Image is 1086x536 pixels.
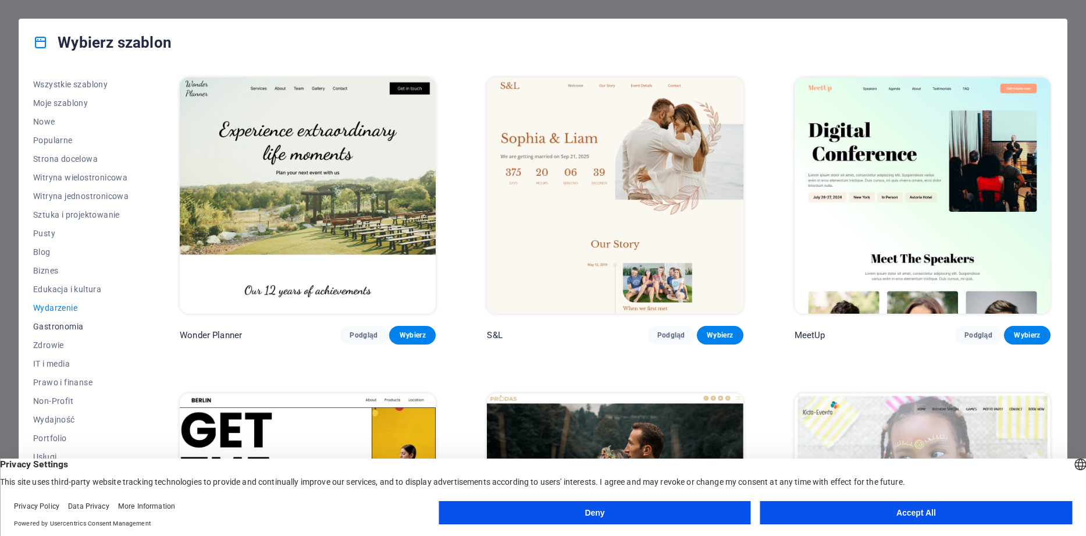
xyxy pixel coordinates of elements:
span: Wybierz [1013,331,1041,340]
span: Podgląd [964,331,992,340]
button: Non-Profit [33,392,129,410]
button: Wybierz [1004,326,1051,345]
span: Portfolio [33,434,129,443]
p: S&L [487,329,502,341]
span: IT i media [33,359,129,368]
button: Podgląd [648,326,695,345]
span: Biznes [33,266,129,275]
button: Pusty [33,224,129,243]
button: Prawo i finanse [33,373,129,392]
span: Wybierz [706,331,734,340]
span: Edukacja i kultura [33,285,129,294]
span: Blog [33,247,129,257]
span: Moje szablony [33,98,129,108]
span: Wydajność [33,415,129,424]
button: Wydajność [33,410,129,429]
button: Zdrowie [33,336,129,354]
button: Witryna jednostronicowa [33,187,129,205]
span: Strona docelowa [33,154,129,164]
span: Nowe [33,117,129,126]
img: S&L [487,77,743,314]
button: Podgląd [340,326,387,345]
span: Wybierz [398,331,426,340]
span: Witryna wielostronicowa [33,173,129,182]
button: Witryna wielostronicowa [33,168,129,187]
button: Popularne [33,131,129,150]
span: Sztuka i projektowanie [33,210,129,219]
span: Usługi [33,452,129,462]
span: Prawo i finanse [33,378,129,387]
button: Usługi [33,448,129,466]
button: Moje szablony [33,94,129,112]
button: IT i media [33,354,129,373]
button: Blog [33,243,129,261]
button: Wybierz [697,326,743,345]
span: Zdrowie [33,340,129,350]
button: Strona docelowa [33,150,129,168]
span: Wydarzenie [33,303,129,313]
button: Biznes [33,261,129,280]
button: Nowe [33,112,129,131]
span: Popularne [33,136,129,145]
h4: Wybierz szablon [33,33,172,52]
span: Podgląd [350,331,378,340]
img: MeetUp [795,77,1051,314]
button: Podgląd [955,326,1002,345]
button: Wybierz [389,326,436,345]
img: Wonder Planner [180,77,436,314]
span: Gastronomia [33,322,129,331]
button: Gastronomia [33,317,129,336]
button: Wydarzenie [33,299,129,317]
span: Non-Profit [33,396,129,406]
span: Witryna jednostronicowa [33,191,129,201]
button: Wszystkie szablony [33,75,129,94]
p: Wonder Planner [180,329,242,341]
p: MeetUp [795,329,825,341]
button: Edukacja i kultura [33,280,129,299]
span: Podgląd [657,331,685,340]
button: Sztuka i projektowanie [33,205,129,224]
span: Wszystkie szablony [33,80,129,89]
span: Pusty [33,229,129,238]
button: Portfolio [33,429,129,448]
